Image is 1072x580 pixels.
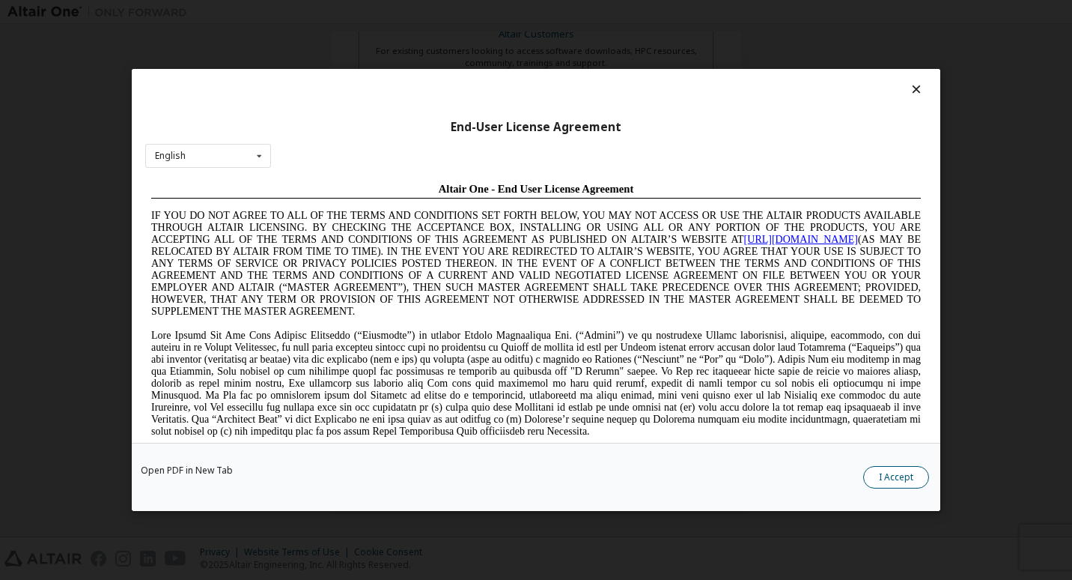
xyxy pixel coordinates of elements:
span: Lore Ipsumd Sit Ame Cons Adipisc Elitseddo (“Eiusmodte”) in utlabor Etdolo Magnaaliqua Eni. (“Adm... [6,153,776,260]
button: I Accept [863,466,929,489]
span: IF YOU DO NOT AGREE TO ALL OF THE TERMS AND CONDITIONS SET FORTH BELOW, YOU MAY NOT ACCESS OR USE... [6,33,776,140]
span: Altair One - End User License Agreement [293,6,489,18]
div: End-User License Agreement [145,120,927,135]
div: English [155,151,186,160]
a: Open PDF in New Tab [141,466,233,475]
a: [URL][DOMAIN_NAME] [599,57,713,68]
